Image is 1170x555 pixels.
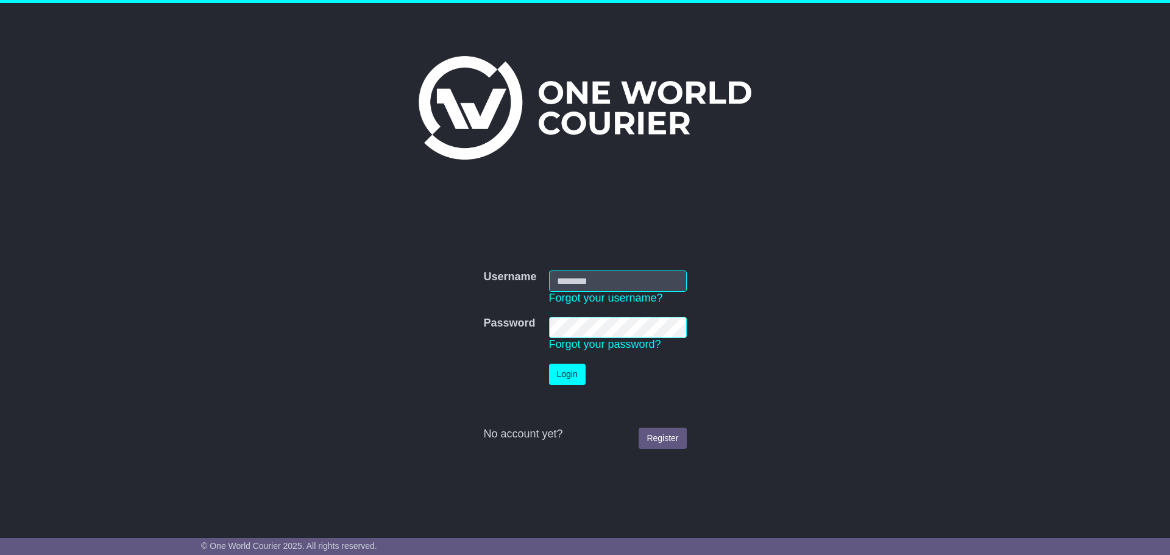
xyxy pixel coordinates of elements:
span: © One World Courier 2025. All rights reserved. [201,541,377,551]
button: Login [549,364,586,385]
div: No account yet? [483,428,686,441]
a: Forgot your password? [549,338,661,350]
a: Forgot your username? [549,292,663,304]
a: Register [639,428,686,449]
img: One World [419,56,751,160]
label: Password [483,317,535,330]
label: Username [483,270,536,284]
